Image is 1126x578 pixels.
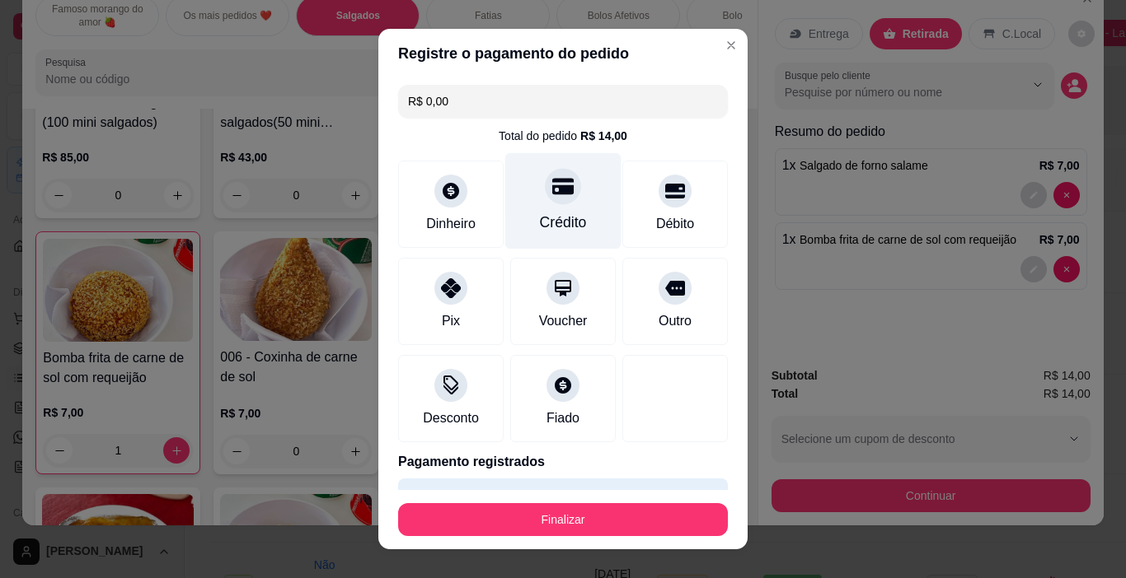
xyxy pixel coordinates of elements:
[398,503,728,536] button: Finalizar
[539,311,588,331] div: Voucher
[540,212,587,233] div: Crédito
[423,408,479,428] div: Desconto
[656,214,694,234] div: Débito
[426,214,476,234] div: Dinheiro
[408,85,718,118] input: Ex.: hambúrguer de cordeiro
[442,311,460,331] div: Pix
[499,128,627,144] div: Total do pedido
[378,29,748,78] header: Registre o pagamento do pedido
[398,452,728,472] p: Pagamento registrados
[580,128,627,144] div: R$ 14,00
[659,311,692,331] div: Outro
[547,408,579,428] div: Fiado
[718,32,744,58] button: Close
